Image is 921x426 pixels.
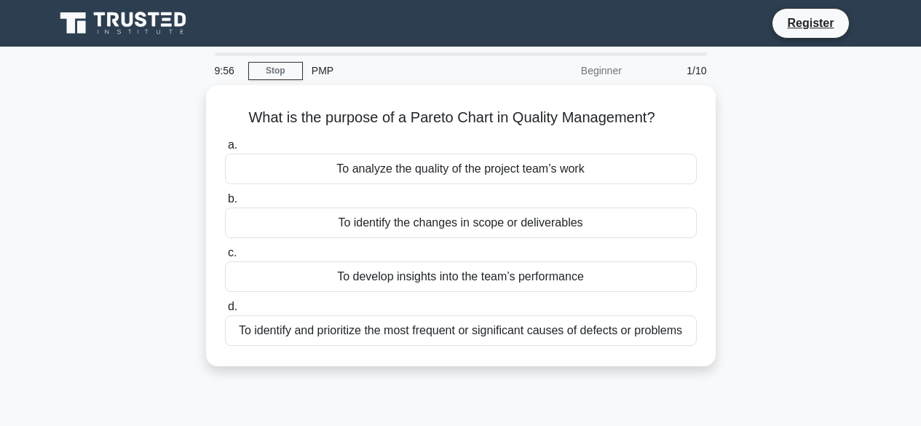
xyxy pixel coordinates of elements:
div: To identify the changes in scope or deliverables [225,208,697,238]
a: Register [778,14,842,32]
div: To identify and prioritize the most frequent or significant causes of defects or problems [225,315,697,346]
div: 9:56 [206,56,248,85]
span: b. [228,192,237,205]
a: Stop [248,62,303,80]
div: 1/10 [631,56,716,85]
span: c. [228,246,237,259]
span: a. [228,138,237,151]
div: Beginner [503,56,631,85]
div: PMP [303,56,503,85]
span: d. [228,300,237,312]
div: To analyze the quality of the project team’s work [225,154,697,184]
div: To develop insights into the team’s performance [225,261,697,292]
h5: What is the purpose of a Pareto Chart in Quality Management? [224,109,698,127]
